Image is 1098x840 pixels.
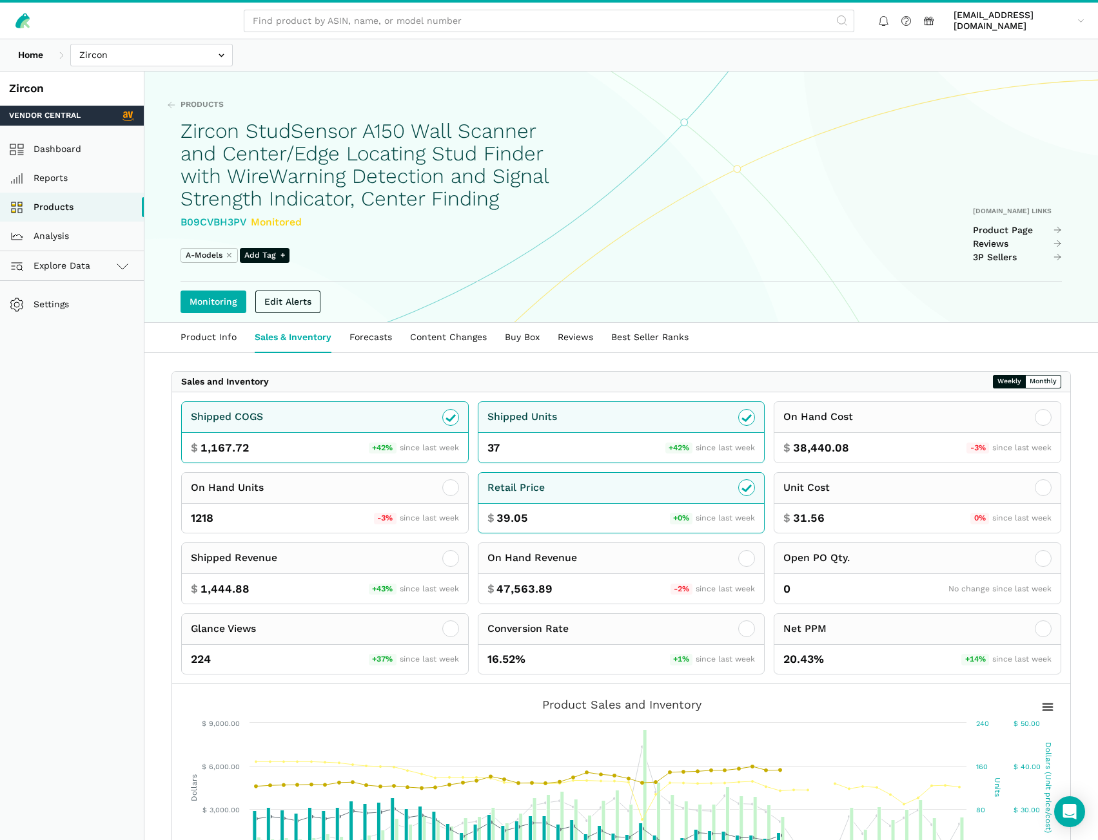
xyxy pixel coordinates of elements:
[190,774,199,801] tspan: Dollars
[191,409,263,425] div: Shipped COGS
[973,238,1063,250] a: Reviews
[9,81,135,97] div: Zircon
[369,443,397,454] span: +42%
[201,440,250,456] span: 1,167.72
[369,654,397,665] span: +37%
[783,550,850,566] div: Open PO Qty.
[671,584,693,595] span: -2%
[602,323,698,352] a: Best Seller Ranks
[549,323,602,352] a: Reviews
[496,510,528,526] span: 39.05
[973,225,1063,236] a: Product Page
[244,10,854,32] input: Find product by ASIN, name, or model number
[696,513,755,522] span: since last week
[181,120,558,210] h1: Zircon StudSensor A150 Wall Scanner and Center/Edge Locating Stud Finder with WireWarning Detecti...
[167,99,224,111] a: Products
[226,250,232,262] button: ⨯
[191,581,198,597] span: $
[487,550,577,566] div: On Hand Revenue
[783,440,790,456] span: $
[976,720,989,728] text: 240
[948,584,1052,593] span: No change since last week
[181,613,469,675] button: Glance Views 224 +37% since last week
[487,409,557,425] div: Shipped Units
[992,654,1052,663] span: since last week
[209,720,240,728] tspan: 9,000.00
[670,654,693,665] span: +1%
[976,763,988,771] text: 160
[1021,720,1040,728] tspan: 50.00
[973,252,1063,263] a: 3P Sellers
[181,99,224,111] span: Products
[976,806,985,814] text: 80
[966,443,989,454] span: -3%
[255,291,320,313] a: Edit Alerts
[696,654,755,663] span: since last week
[369,584,397,595] span: +43%
[181,376,269,388] div: Sales and Inventory
[1044,742,1053,833] tspan: Dollars (Unit price/cost)
[240,248,289,263] span: Add Tag
[783,510,790,526] span: $
[478,472,765,534] button: Retail Price $ 39.05 +0% since last week
[793,440,849,456] span: 38,440.08
[374,513,397,524] span: -3%
[973,207,1063,216] div: [DOMAIN_NAME] Links
[487,440,500,456] span: 37
[400,513,459,522] span: since last week
[496,581,553,597] span: 47,563.89
[774,613,1061,675] button: Net PPM 20.43% +14% since last week
[251,216,302,228] span: Monitored
[793,510,825,526] span: 31.56
[70,44,233,66] input: Zircon
[774,401,1061,463] button: On Hand Cost $ 38,440.08 -3% since last week
[201,581,250,597] span: 1,444.88
[992,513,1052,522] span: since last week
[181,542,469,604] button: Shipped Revenue $ 1,444.88 +43% since last week
[478,401,765,463] button: Shipped Units 37 +42% since last week
[993,778,1002,797] tspan: Units
[9,110,81,122] span: Vendor Central
[172,323,246,352] a: Product Info
[400,443,459,452] span: since last week
[202,763,206,771] tspan: $
[696,584,755,593] span: since last week
[191,621,256,637] div: Glance Views
[400,654,459,663] span: since last week
[949,7,1089,34] a: [EMAIL_ADDRESS][DOMAIN_NAME]
[970,513,989,524] span: 0%
[1014,720,1018,728] tspan: $
[210,806,240,814] tspan: 3,000.00
[14,258,90,274] span: Explore Data
[665,443,693,454] span: +42%
[783,651,824,667] span: 20.43%
[202,720,206,728] tspan: $
[783,409,853,425] div: On Hand Cost
[1021,806,1040,814] tspan: 30.00
[181,215,558,231] div: B09CVBH3PV
[487,480,545,496] div: Retail Price
[783,480,830,496] div: Unit Cost
[954,10,1073,32] span: [EMAIL_ADDRESS][DOMAIN_NAME]
[478,613,765,675] button: Conversion Rate 16.52% +1% since last week
[186,250,222,262] span: A-Models
[9,44,52,66] a: Home
[181,401,469,463] button: Shipped COGS $ 1,167.72 +42% since last week
[400,584,459,593] span: since last week
[1014,763,1018,771] tspan: $
[191,510,213,526] span: 1218
[992,443,1052,452] span: since last week
[191,440,198,456] span: $
[774,472,1061,534] button: Unit Cost $ 31.56 0% since last week
[487,621,569,637] div: Conversion Rate
[542,698,702,711] tspan: Product Sales and Inventory
[783,621,827,637] div: Net PPM
[487,510,495,526] span: $
[961,654,989,665] span: +14%
[191,550,277,566] div: Shipped Revenue
[246,323,340,352] a: Sales & Inventory
[1054,796,1085,827] div: Open Intercom Messenger
[696,443,755,452] span: since last week
[191,651,211,667] span: 224
[783,581,790,597] span: 0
